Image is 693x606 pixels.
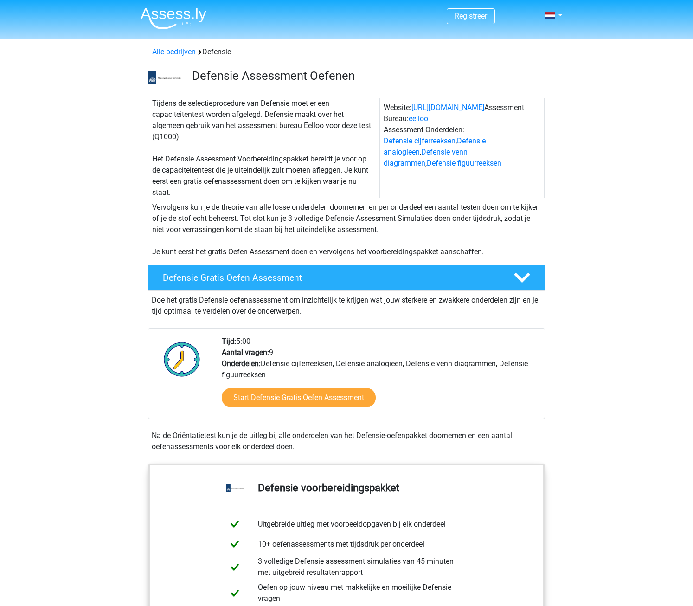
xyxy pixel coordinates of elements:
a: [URL][DOMAIN_NAME] [411,103,484,112]
a: eelloo [409,114,428,123]
img: Klok [159,336,205,382]
b: Aantal vragen: [222,348,269,357]
div: Defensie [148,46,545,58]
a: Defensie Gratis Oefen Assessment [144,265,549,291]
div: Tijdens de selectieprocedure van Defensie moet er een capaciteitentest worden afgelegd. Defensie ... [148,98,379,198]
a: Alle bedrijven [152,47,196,56]
div: Website: Assessment Bureau: Assessment Onderdelen: , , , [379,98,545,198]
a: Defensie venn diagrammen [384,148,468,168]
a: Defensie analogieen [384,136,486,156]
b: Onderdelen: [222,359,261,368]
div: Vervolgens kun je de theorie van alle losse onderdelen doornemen en per onderdeel een aantal test... [148,202,545,258]
div: 5:00 9 Defensie cijferreeksen, Defensie analogieen, Defensie venn diagrammen, Defensie figuurreeksen [215,336,544,419]
a: Defensie cijferreeksen [384,136,456,145]
a: Start Defensie Gratis Oefen Assessment [222,388,376,407]
a: Defensie figuurreeksen [427,159,501,168]
img: Assessly [141,7,206,29]
h3: Defensie Assessment Oefenen [192,69,538,83]
h4: Defensie Gratis Oefen Assessment [163,272,499,283]
a: Registreer [455,12,487,20]
b: Tijd: [222,337,236,346]
div: Doe het gratis Defensie oefenassessment om inzichtelijk te krijgen wat jouw sterkere en zwakkere ... [148,291,545,317]
div: Na de Oriëntatietest kun je de uitleg bij alle onderdelen van het Defensie-oefenpakket doornemen ... [148,430,545,452]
